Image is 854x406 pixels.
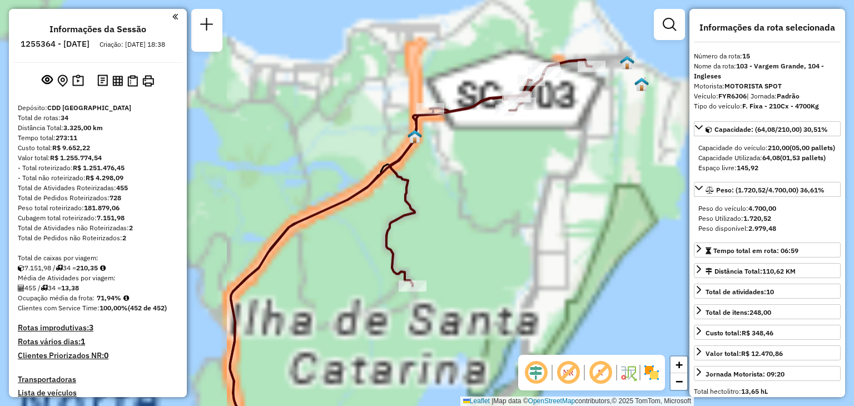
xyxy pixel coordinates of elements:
strong: 7.151,98 [97,214,125,222]
a: Clique aqui para minimizar o painel [172,10,178,23]
div: Tempo total: [18,133,178,143]
button: Imprimir Rotas [140,73,156,89]
div: Distância Total: [706,266,796,276]
strong: 1.720,52 [743,214,771,222]
strong: MOTORISTA SPOT [724,82,782,90]
a: Distância Total:110,62 KM [694,263,841,278]
h4: Rotas improdutivas: [18,323,178,333]
div: Tipo do veículo: [694,101,841,111]
img: 2311 - Warecloud Vargem do Bom Jesus [634,77,649,91]
a: Valor total:R$ 12.470,86 [694,345,841,360]
div: Total de caixas por viagem: [18,253,178,263]
div: Distância Total: [18,123,178,133]
strong: 1 [81,336,85,346]
strong: 3 [89,323,93,333]
h4: Informações da Sessão [49,24,146,34]
span: Clientes com Service Time: [18,304,100,312]
img: Exibir/Ocultar setores [643,364,661,382]
div: Total de rotas: [18,113,178,123]
div: 7.151,98 / 34 = [18,263,178,273]
em: Média calculada utilizando a maior ocupação (%Peso ou %Cubagem) de cada rota da sessão. Rotas cro... [123,295,129,301]
strong: 100,00% [100,304,128,312]
strong: R$ 1.255.774,54 [50,154,102,162]
a: Capacidade: (64,08/210,00) 30,51% [694,121,841,136]
button: Visualizar relatório de Roteirização [110,73,125,88]
div: Total de Pedidos Roteirizados: [18,193,178,203]
span: Exibir NR [555,359,582,386]
strong: F. Fixa - 210Cx - 4700Kg [742,102,819,110]
button: Visualizar Romaneio [125,73,140,89]
div: Depósito: [18,103,178,113]
strong: 64,08 [762,154,780,162]
div: Jornada Motorista: 09:20 [706,369,785,379]
strong: R$ 1.251.476,45 [73,164,125,172]
span: Peso: (1.720,52/4.700,00) 36,61% [716,186,825,194]
div: Total de Pedidos não Roteirizados: [18,233,178,243]
a: Peso: (1.720,52/4.700,00) 36,61% [694,182,841,197]
div: Capacidade: (64,08/210,00) 30,51% [694,138,841,177]
strong: 273:11 [56,133,77,142]
strong: FYR6J06 [718,92,747,100]
div: Capacidade do veículo: [698,143,836,153]
div: Valor total: [18,153,178,163]
div: Peso: (1.720,52/4.700,00) 36,61% [694,199,841,238]
strong: R$ 9.652,22 [52,143,90,152]
div: Média de Atividades por viagem: [18,273,178,283]
span: Ocupação média da frota: [18,294,95,302]
img: FAD - Vargem Grande [408,129,422,143]
a: Exibir filtros [658,13,681,36]
div: Custo total: [706,328,773,338]
a: OpenStreetMap [528,397,575,405]
strong: 13,38 [61,284,79,292]
strong: (05,00 pallets) [790,143,835,152]
div: Motorista: [694,81,841,91]
strong: R$ 4.298,09 [86,174,123,182]
strong: 3.325,00 km [63,123,103,132]
button: Centralizar mapa no depósito ou ponto de apoio [55,72,70,90]
h4: Rotas vários dias: [18,337,178,346]
strong: Padrão [777,92,800,100]
span: Exibir rótulo [587,359,614,386]
i: Total de Atividades [18,285,24,291]
img: PA Ilha [620,55,634,70]
a: Tempo total em rota: 06:59 [694,242,841,258]
strong: 728 [110,194,121,202]
strong: 2 [129,224,133,232]
div: Espaço livre: [698,163,836,173]
strong: R$ 348,46 [742,329,773,337]
div: - Total roteirizado: [18,163,178,173]
div: Veículo: [694,91,841,101]
i: Meta Caixas/viagem: 172,72 Diferença: 37,63 [100,265,106,271]
button: Logs desbloquear sessão [95,72,110,90]
strong: 15 [742,52,750,60]
strong: 455 [116,184,128,192]
h4: Lista de veículos [18,388,178,398]
strong: 0 [104,350,108,360]
div: Total de Atividades Roteirizadas: [18,183,178,193]
strong: R$ 12.470,86 [741,349,783,358]
strong: 10 [766,288,774,296]
div: Map data © contributors,© 2025 TomTom, Microsoft [460,397,694,406]
span: Total de atividades: [706,288,774,296]
button: Painel de Sugestão [70,72,86,90]
div: Total de Atividades não Roteirizadas: [18,223,178,233]
div: 455 / 34 = [18,283,178,293]
a: Total de atividades:10 [694,284,841,299]
a: Zoom in [671,357,687,373]
strong: 210,00 [768,143,790,152]
strong: 248,00 [749,308,771,316]
span: Tempo total em rota: 06:59 [713,246,798,255]
a: Custo total:R$ 348,46 [694,325,841,340]
i: Cubagem total roteirizado [18,265,24,271]
span: Capacidade: (64,08/210,00) 30,51% [714,125,828,133]
div: Peso Utilizado: [698,214,836,224]
div: Peso total roteirizado: [18,203,178,213]
a: Nova sessão e pesquisa [196,13,218,38]
strong: CDD [GEOGRAPHIC_DATA] [47,103,131,112]
span: Peso do veículo: [698,204,776,212]
div: Valor total: [706,349,783,359]
strong: 2 [122,234,126,242]
strong: 181.879,06 [84,204,120,212]
strong: 103 - Vargem Grande, 104 - Ingleses [694,62,824,80]
h4: Informações da rota selecionada [694,22,841,33]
